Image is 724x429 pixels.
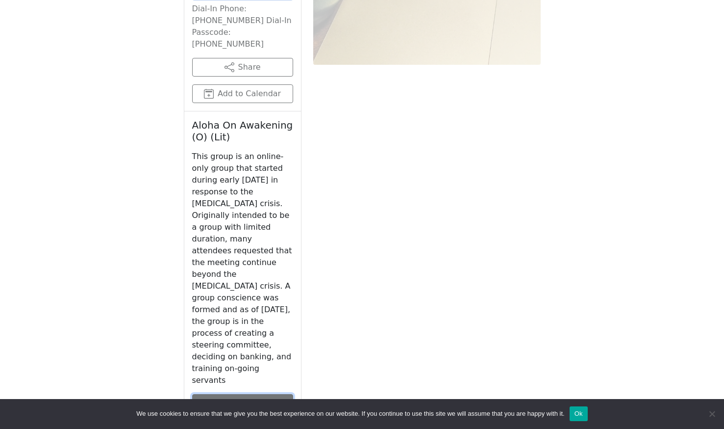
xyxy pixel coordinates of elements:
[192,84,293,103] button: Add to Calendar
[570,406,588,421] button: Ok
[192,3,293,50] p: Dial-In Phone: [PHONE_NUMBER] Dial-In Passcode: [PHONE_NUMBER]
[192,151,293,386] p: This group is an online-only group that started during early [DATE] in response to the [MEDICAL_D...
[192,58,293,77] button: Share
[136,409,564,419] span: We use cookies to ensure that we give you the best experience on our website. If you continue to ...
[707,409,717,419] span: No
[192,119,293,143] h2: Aloha On Awakening (O) (Lit)
[192,394,293,413] a: [DOMAIN_NAME]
